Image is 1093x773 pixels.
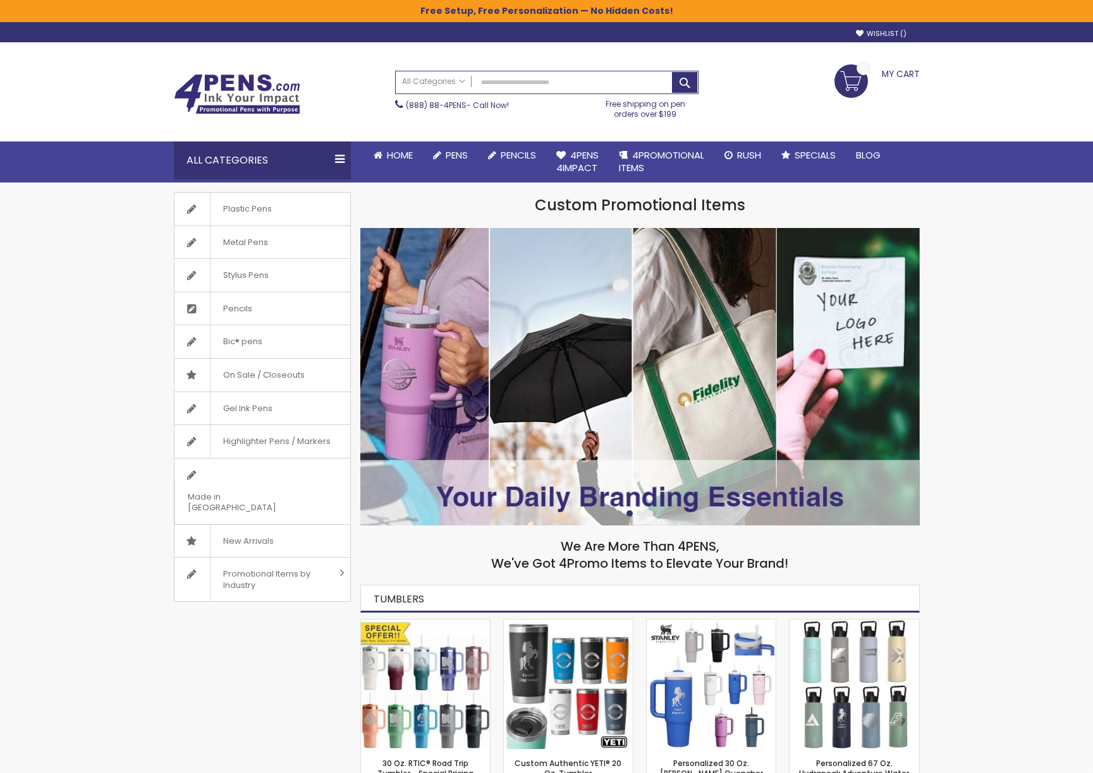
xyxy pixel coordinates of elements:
[609,141,714,183] a: 4PROMOTIONALITEMS
[406,100,467,111] a: (888) 88-4PENS
[174,292,350,325] a: Pencils
[210,193,284,225] span: Plastic Pens
[360,538,920,572] h2: We Are More Than 4PENS, We've Got 4Promo Items to Elevate Your Brand!
[647,619,776,630] a: Personalized 30 Oz. Stanley Quencher Straw Tumbler
[446,148,468,162] span: Pens
[210,525,286,558] span: New Arrivals
[504,619,633,630] a: Custom Authentic YETI® 20 Oz. Tumbler
[174,481,319,524] span: Made in [GEOGRAPHIC_DATA]
[501,148,536,162] span: Pencils
[647,620,776,748] img: Personalized 30 Oz. Stanley Quencher Straw Tumbler
[360,195,920,215] h1: Custom Promotional Items
[402,76,465,87] span: All Categories
[737,148,761,162] span: Rush
[546,141,609,183] a: 4Pens4impact
[592,94,699,119] div: Free shipping on pen orders over $199
[387,148,413,162] span: Home
[361,620,490,748] img: 30 Oz. RTIC® Road Trip Tumbler - Special Pricing
[210,359,317,392] span: On Sale / Closeouts
[174,425,350,458] a: Highlighter Pens / Markers
[790,619,919,630] a: Personalized 67 Oz. Hydrapeak Adventure Water Bottle
[423,141,478,169] a: Pens
[406,100,509,111] span: - Call Now!
[210,425,343,458] span: Highlighter Pens / Markers
[363,141,423,169] a: Home
[174,392,350,425] a: Gel Ink Pens
[771,141,846,169] a: Specials
[856,29,907,39] a: Wishlist
[846,141,891,169] a: Blog
[174,525,350,558] a: New Arrivals
[714,141,771,169] a: Rush
[174,458,350,524] a: Made in [GEOGRAPHIC_DATA]
[361,619,490,630] a: 30 Oz. RTIC® Road Trip Tumbler - Special Pricing
[174,193,350,225] a: Plastic Pens
[174,259,350,292] a: Stylus Pens
[174,558,350,601] a: Promotional Items by Industry
[174,74,300,114] img: 4Pens Custom Pens and Promotional Products
[396,71,472,92] a: All Categories
[360,228,920,525] img: /
[210,259,281,292] span: Stylus Pens
[174,226,350,259] a: Metal Pens
[210,226,281,259] span: Metal Pens
[619,148,704,174] span: 4PROMOTIONAL ITEMS
[174,359,350,392] a: On Sale / Closeouts
[504,620,633,748] img: Custom Authentic YETI® 20 Oz. Tumbler
[210,292,265,325] span: Pencils
[478,141,546,169] a: Pencils
[174,325,350,358] a: Bic® pens
[174,141,351,179] div: All Categories
[360,585,920,613] h2: Tumblers
[556,148,599,174] span: 4Pens 4impact
[210,392,285,425] span: Gel Ink Pens
[210,325,275,358] span: Bic® pens
[210,558,335,601] span: Promotional Items by Industry
[790,620,919,748] img: Personalized 67 Oz. Hydrapeak Adventure Water Bottle
[856,148,881,162] span: Blog
[795,148,836,162] span: Specials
